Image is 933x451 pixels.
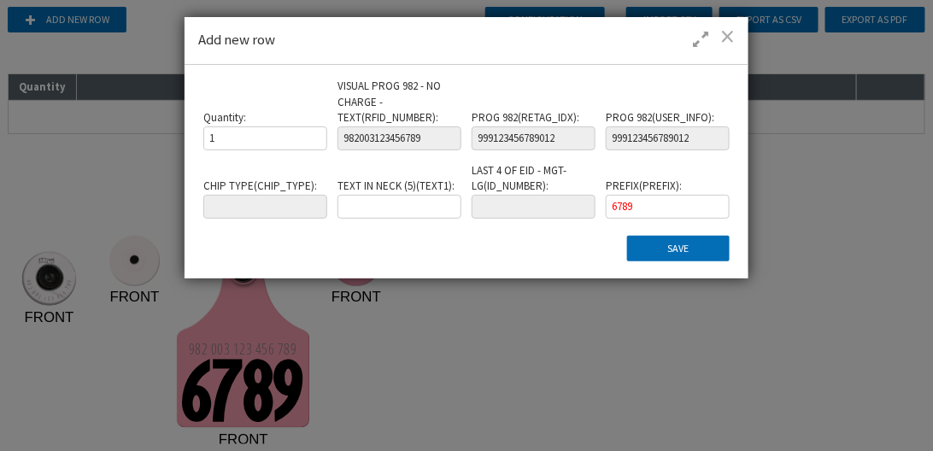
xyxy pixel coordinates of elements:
div: PREFIX ( PREFIX ) : [606,179,729,219]
div: Add new row [185,17,748,65]
div: TEXT IN NECK (5) ( TEXT1 ) : [337,179,461,219]
div: VISUAL PROG 982 - NO CHARGE - TEXT ( RFID_NUMBER ) : [337,79,461,150]
button: Save [627,236,730,261]
div: PROG 982 ( RETAG_IDX ) : [472,110,595,150]
div: LAST 4 OF EID - MGT-LG ( ID_NUMBER ) : [472,163,595,219]
div: Quantity : [203,110,326,150]
div: PROG 982 ( USER_INFO ) : [606,110,729,150]
div: CHIP TYPE ( CHIP_TYPE ) : [203,179,326,219]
